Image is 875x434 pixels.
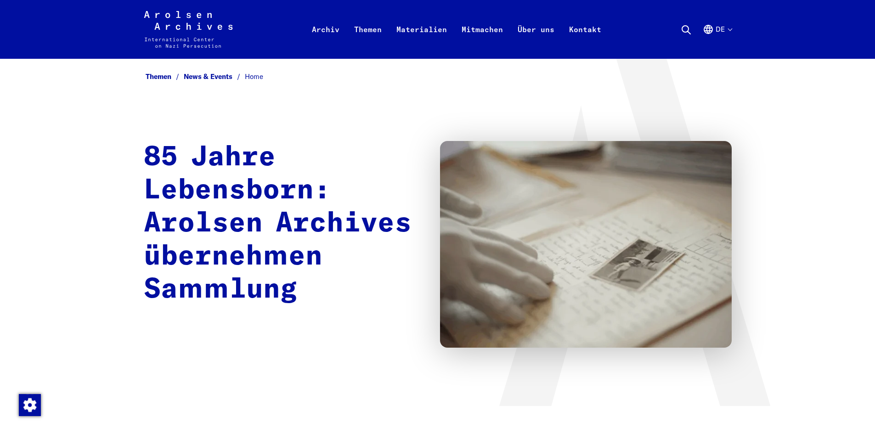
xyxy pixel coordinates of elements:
[703,24,732,57] button: Deutsch, Sprachauswahl
[454,22,510,59] a: Mitmachen
[144,141,422,306] h1: 85 Jahre Lebensborn: Arolsen Archives übernehmen Sammlung
[184,72,245,81] a: News & Events
[18,394,40,416] div: Zustimmung ändern
[389,22,454,59] a: Materialien
[245,72,263,81] span: Home
[347,22,389,59] a: Themen
[510,22,562,59] a: Über uns
[19,394,41,416] img: Zustimmung ändern
[146,72,184,81] a: Themen
[562,22,609,59] a: Kontakt
[144,70,732,84] nav: Breadcrumb
[305,22,347,59] a: Archiv
[305,11,609,48] nav: Primär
